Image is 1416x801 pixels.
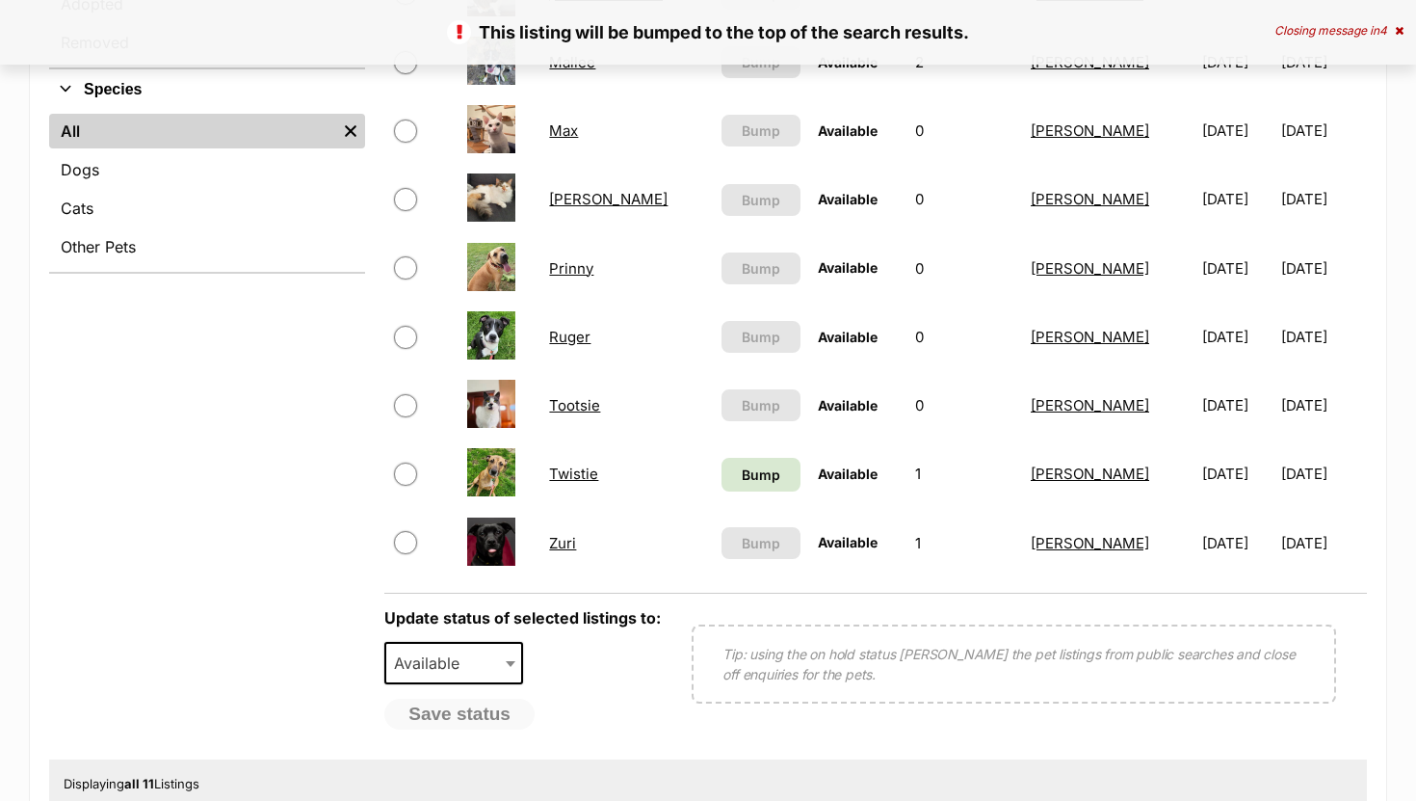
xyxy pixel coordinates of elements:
span: Displaying Listings [64,776,199,791]
a: [PERSON_NAME] [1031,121,1149,140]
td: [DATE] [1281,235,1365,302]
a: [PERSON_NAME] [1031,259,1149,278]
button: Bump [721,527,801,559]
a: [PERSON_NAME] [1031,190,1149,208]
span: Available [818,122,878,139]
a: Ruger [549,328,590,346]
td: [DATE] [1194,97,1278,164]
a: Zuri [549,534,576,552]
span: 4 [1379,23,1387,38]
span: Available [818,54,878,70]
span: Bump [742,258,780,279]
a: [PERSON_NAME] [1031,396,1149,414]
p: This listing will be bumped to the top of the search results. [19,19,1397,45]
td: 0 [907,372,1021,439]
td: [DATE] [1281,97,1365,164]
span: Available [818,259,878,276]
td: [DATE] [1281,304,1365,370]
strong: all 11 [124,776,154,791]
button: Bump [721,321,801,353]
span: Available [818,329,878,345]
td: [DATE] [1281,510,1365,576]
td: [DATE] [1194,166,1278,232]
td: [DATE] [1194,510,1278,576]
button: Bump [721,389,801,421]
div: Species [49,110,365,272]
button: Save status [384,699,535,730]
a: Tootsie [549,396,600,414]
span: Available [384,642,523,684]
td: [DATE] [1281,372,1365,439]
div: Closing message in [1274,24,1403,38]
td: [DATE] [1281,166,1365,232]
td: 0 [907,304,1021,370]
span: Bump [742,465,780,485]
td: 0 [907,235,1021,302]
a: Cats [49,191,365,226]
p: Tip: using the on hold status [PERSON_NAME] the pet listings from public searches and close off e... [722,644,1305,684]
span: Available [818,397,878,414]
td: 0 [907,166,1021,232]
span: Bump [742,190,780,210]
span: Available [818,466,878,482]
label: Update status of selected listings to: [384,608,661,627]
a: Remove filter [336,114,365,148]
a: [PERSON_NAME] [1031,328,1149,346]
td: 1 [907,510,1021,576]
td: [DATE] [1194,372,1278,439]
a: Dogs [49,152,365,187]
td: [DATE] [1194,235,1278,302]
td: [DATE] [1281,441,1365,507]
span: Available [818,534,878,550]
td: [DATE] [1194,304,1278,370]
span: Bump [742,327,780,347]
span: Available [818,191,878,207]
a: [PERSON_NAME] [549,190,668,208]
a: Twistie [549,465,598,483]
button: Bump [721,253,801,284]
span: Bump [742,120,780,141]
td: 1 [907,441,1021,507]
button: Species [49,77,365,102]
a: Max [549,121,578,140]
span: Bump [742,395,780,415]
span: Bump [742,533,780,553]
a: Prinny [549,259,593,278]
td: [DATE] [1194,441,1278,507]
span: Available [386,650,479,677]
button: Bump [721,184,801,216]
td: 0 [907,97,1021,164]
a: Other Pets [49,229,365,264]
a: Bump [721,458,801,492]
a: [PERSON_NAME] [1031,534,1149,552]
a: All [49,114,336,148]
a: [PERSON_NAME] [1031,465,1149,483]
button: Bump [721,115,801,147]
